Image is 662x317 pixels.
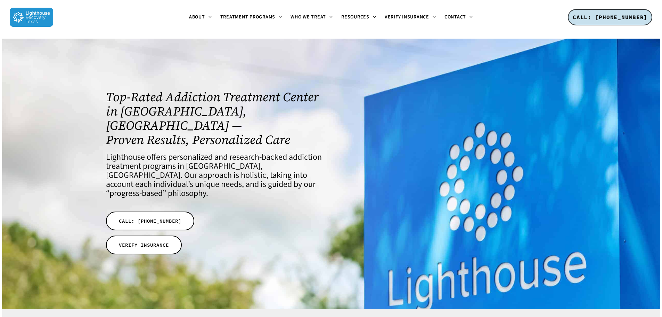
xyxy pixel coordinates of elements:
span: VERIFY INSURANCE [119,241,169,248]
h4: Lighthouse offers personalized and research-backed addiction treatment programs in [GEOGRAPHIC_DA... [106,153,322,198]
span: Verify Insurance [385,14,429,21]
span: CALL: [PHONE_NUMBER] [119,217,181,224]
a: Contact [440,15,477,20]
span: Resources [341,14,369,21]
a: progress-based [109,187,163,199]
span: About [189,14,205,21]
a: Resources [337,15,381,20]
h1: Top-Rated Addiction Treatment Center in [GEOGRAPHIC_DATA], [GEOGRAPHIC_DATA] — Proven Results, Pe... [106,90,322,147]
span: CALL: [PHONE_NUMBER] [573,14,647,21]
a: About [185,15,216,20]
a: Who We Treat [286,15,337,20]
span: Treatment Programs [220,14,276,21]
a: VERIFY INSURANCE [106,236,182,254]
a: CALL: [PHONE_NUMBER] [568,9,652,26]
a: CALL: [PHONE_NUMBER] [106,212,194,230]
a: Treatment Programs [216,15,287,20]
span: Who We Treat [291,14,326,21]
a: Verify Insurance [381,15,440,20]
img: Lighthouse Recovery Texas [10,8,53,27]
span: Contact [444,14,466,21]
